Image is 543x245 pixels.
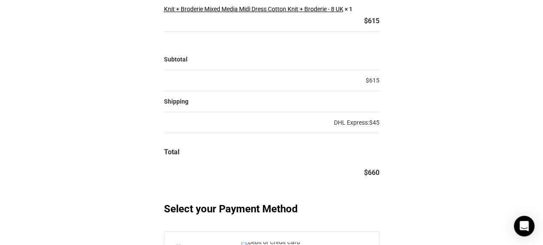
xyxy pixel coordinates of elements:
span: $ [366,77,369,84]
bdi: 615 [364,17,379,25]
div: Open Intercom Messenger [514,216,534,236]
label: DHL Express: [334,116,379,129]
span: $ [364,17,368,25]
span: $ [364,168,368,177]
th: Subtotal [164,49,379,70]
bdi: 615 [366,77,379,84]
h3: Select your Payment Method [164,200,379,217]
a: Knit + Broderie Mixed Media Midi Dress Cotton Knit + Broderie - 8 UK [164,6,343,12]
bdi: 45 [369,119,379,126]
th: Total [164,142,379,162]
th: Shipping [164,91,379,112]
strong: × 1 [345,6,352,12]
span: $ [369,119,373,126]
bdi: 660 [364,168,379,177]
